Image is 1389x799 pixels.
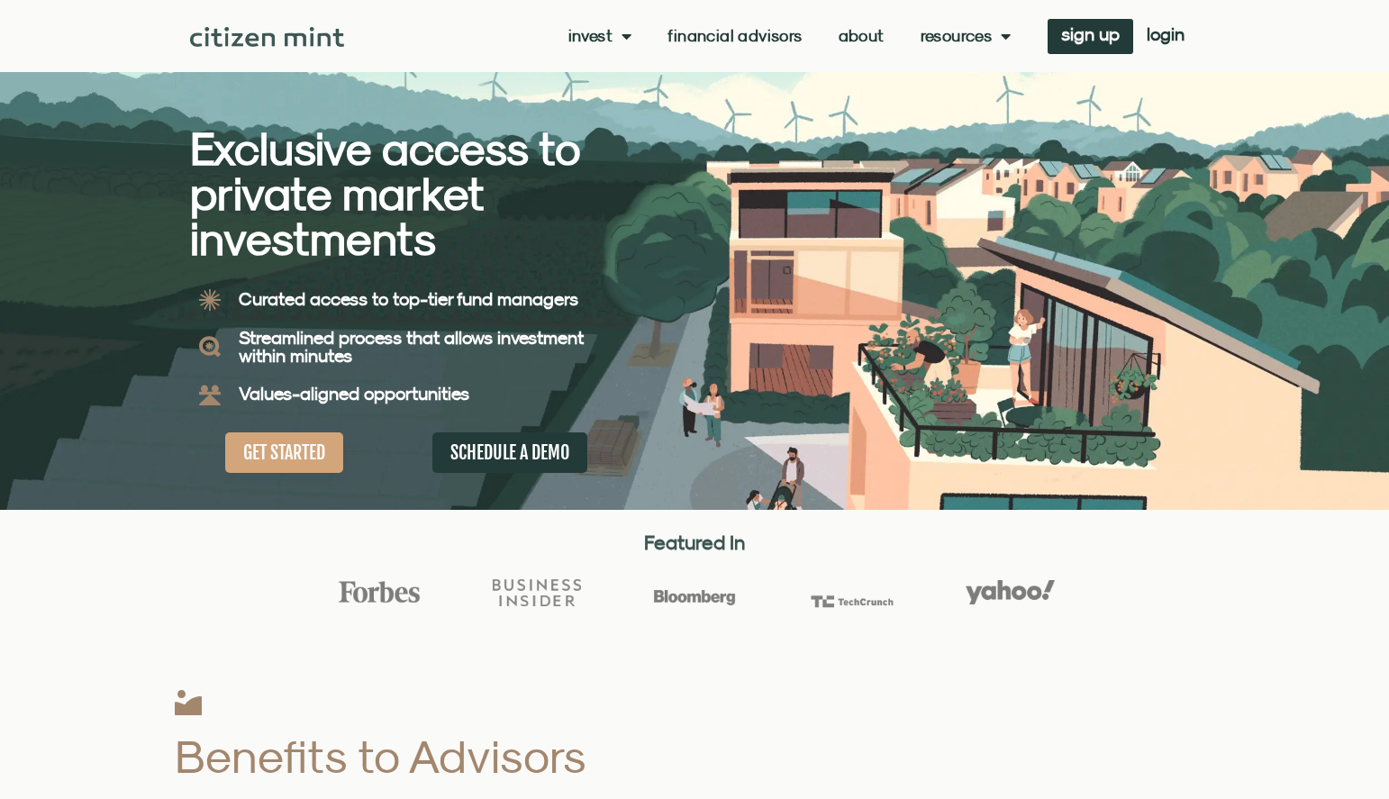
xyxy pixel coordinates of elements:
[839,27,885,45] a: About
[1048,19,1133,54] a: sign up
[190,126,631,261] h2: Exclusive access to private market investments
[644,531,745,554] strong: Featured In
[568,27,1012,45] nav: Menu
[1147,28,1185,41] span: login
[432,432,587,473] a: SCHEDULE A DEMO
[239,327,584,366] b: Streamlined process that allows investment within minutes
[667,27,802,45] a: Financial Advisors
[225,432,343,473] a: GET STARTED
[190,27,344,47] img: Citizen Mint
[243,441,325,464] span: GET STARTED
[568,27,632,45] a: Invest
[450,441,569,464] span: SCHEDULE A DEMO
[921,27,1012,45] a: Resources
[239,288,578,309] b: Curated access to top-tier fund managers
[335,580,423,604] img: Forbes Logo
[175,733,855,779] h2: Benefits to Advisors
[239,383,469,404] b: Values-aligned opportunities
[1061,28,1120,41] span: sign up
[1133,19,1198,54] a: login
